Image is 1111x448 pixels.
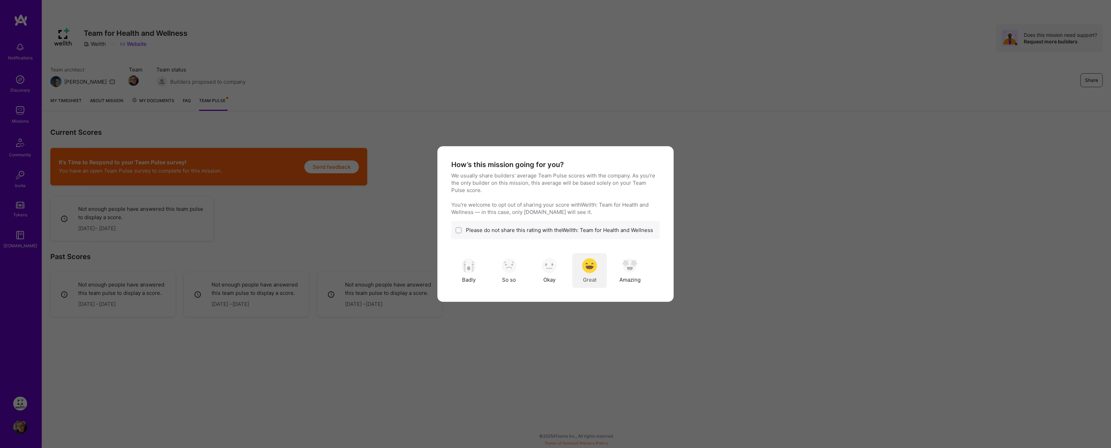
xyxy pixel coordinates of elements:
h4: How’s this mission going for you? [451,160,564,169]
span: Okay [543,276,555,283]
span: Amazing [619,276,641,283]
span: So so [502,276,516,283]
p: We usually share builders' average Team Pulse scores with the company. As you're the only builder... [451,172,660,216]
img: soso [622,258,637,273]
div: modal [437,146,674,302]
img: soso [542,258,557,273]
label: Please do not share this rating with the Wellth: Team for Health and Wellness [466,226,653,234]
span: Badly [462,276,476,283]
img: soso [582,258,597,273]
img: soso [461,258,476,273]
span: Great [583,276,596,283]
img: soso [501,258,517,273]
